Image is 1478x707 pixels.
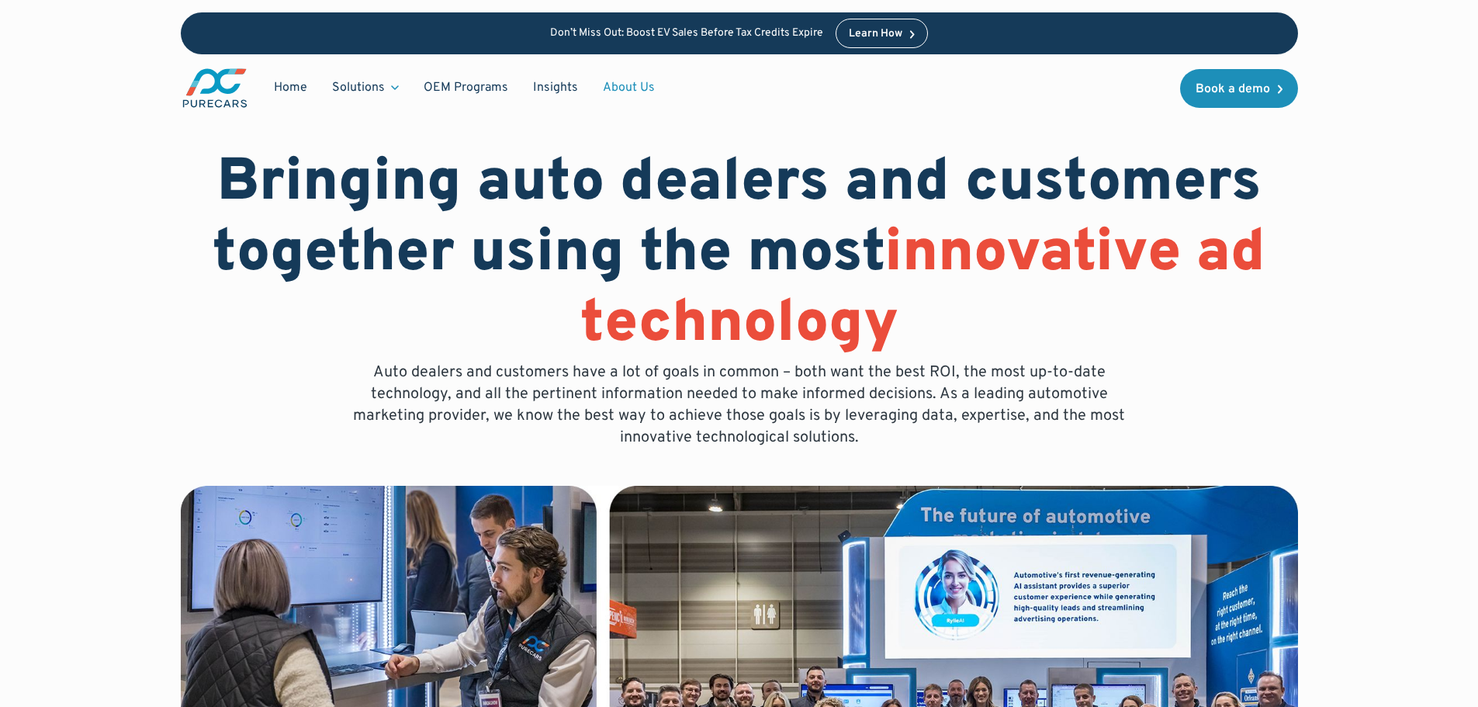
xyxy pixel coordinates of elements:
[181,67,249,109] img: purecars logo
[849,29,902,40] div: Learn How
[521,73,590,102] a: Insights
[590,73,667,102] a: About Us
[550,27,823,40] p: Don’t Miss Out: Boost EV Sales Before Tax Credits Expire
[836,19,928,48] a: Learn How
[1180,69,1298,108] a: Book a demo
[181,149,1298,362] h1: Bringing auto dealers and customers together using the most
[332,79,385,96] div: Solutions
[181,67,249,109] a: main
[411,73,521,102] a: OEM Programs
[1196,83,1270,95] div: Book a demo
[320,73,411,102] div: Solutions
[342,362,1137,449] p: Auto dealers and customers have a lot of goals in common – both want the best ROI, the most up-to...
[580,217,1266,362] span: innovative ad technology
[261,73,320,102] a: Home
